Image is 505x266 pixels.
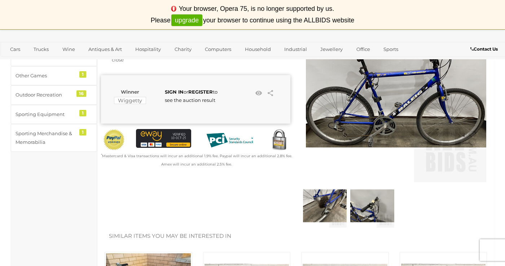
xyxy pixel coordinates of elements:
a: Sporting Equipment 1 [11,105,97,124]
a: Contact Us [470,45,500,53]
b: Winner [121,89,139,95]
div: 1 [79,129,86,136]
a: upgrade [171,14,202,26]
small: Mastercard & Visa transactions will incur an additional 1.9% fee. Paypal will incur an additional... [101,154,292,167]
a: [GEOGRAPHIC_DATA] [5,55,66,67]
a: Trucks [29,43,53,55]
a: SIGN IN [165,89,184,95]
a: Wine [58,43,80,55]
a: REGISTER [188,89,213,95]
div: 1 [79,110,86,116]
div: Other Games [16,72,75,80]
span: or to see the auction result [165,89,218,103]
a: Household [240,43,276,55]
a: Sporting Merchandise & Memorabilia 1 [11,124,97,152]
a: Charity [170,43,196,55]
img: Official PayPal Seal [103,129,125,151]
img: Raleigh RS2100 21 Speed Mountain Bike [303,184,347,228]
img: PCI DSS compliant [202,129,257,151]
a: Sports [379,43,403,55]
div: Outdoor Recreation [16,91,75,99]
h2: Similar items you may be interested in [109,233,483,239]
a: Jewellery [316,43,347,55]
a: Outdoor Recreation 16 [11,85,97,104]
a: Industrial [280,43,312,55]
div: Sporting Merchandise & Memorabilia [16,129,75,146]
img: eWAY Payment Gateway [136,129,191,147]
a: Cars [5,43,25,55]
div: 16 [76,90,86,97]
img: Raleigh RS2100 21 Speed Mountain Bike [350,184,394,228]
img: Raleigh RS2100 21 Speed Mountain Bike [306,1,486,182]
li: Watch this item [253,88,264,99]
a: Other Games 1 [11,66,97,85]
img: Secured by Rapid SSL [268,129,290,151]
div: 1 [79,71,86,78]
a: Antiques & Art [84,43,127,55]
a: Computers [200,43,236,55]
mark: Wiggetty [114,97,146,104]
a: Office [352,43,375,55]
div: Sporting Equipment [16,110,75,119]
a: Hospitality [131,43,166,55]
b: Contact Us [470,46,498,52]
